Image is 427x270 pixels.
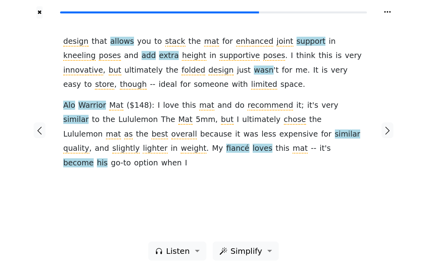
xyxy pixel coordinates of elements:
[163,101,179,111] span: love
[336,51,342,61] span: is
[307,101,312,111] span: it
[196,115,200,125] span: 5
[308,66,310,75] span: .
[204,37,219,47] span: mat
[150,80,155,90] span: --
[319,51,333,61] span: this
[242,115,281,125] span: ultimately
[63,115,89,125] span: similar
[95,80,114,90] span: store
[178,115,193,125] span: Mat
[63,144,89,154] span: quality
[95,144,109,154] span: and
[296,51,315,61] span: think
[222,37,232,47] span: for
[124,51,138,61] span: and
[284,115,306,125] span: chose
[63,158,94,168] span: become
[206,144,209,154] span: .
[312,101,314,111] span: '
[303,80,305,90] span: .
[63,66,103,75] span: innovative
[321,101,338,111] span: very
[181,66,205,75] span: folded
[78,101,106,111] span: Warrior
[301,101,304,111] span: ;
[254,66,274,75] span: wasn
[331,66,348,75] span: very
[291,51,293,61] span: I
[276,144,289,154] span: this
[151,129,168,139] span: best
[182,101,196,111] span: this
[99,51,121,61] span: poses
[200,115,215,125] span: mm
[253,144,272,154] span: loves
[36,6,43,19] button: ✖
[215,115,218,125] span: ,
[137,37,151,47] span: you
[181,144,206,154] span: weight
[136,129,149,139] span: the
[194,80,229,90] span: someone
[226,144,249,154] span: fiancé
[335,129,360,139] span: similar
[277,37,293,47] span: joint
[345,51,361,61] span: very
[313,66,318,75] span: It
[63,101,75,111] span: Alo
[180,80,191,90] span: for
[182,51,206,61] span: height
[261,129,276,139] span: less
[199,101,214,111] span: mat
[232,80,248,90] span: with
[314,101,318,111] span: s
[263,51,285,61] span: poses
[159,80,177,90] span: ideal
[103,66,106,75] span: ,
[63,129,103,139] span: Lululemon
[125,66,163,75] span: ultimately
[159,51,179,61] span: extra
[244,129,258,139] span: was
[185,158,187,168] span: I
[158,101,160,111] span: I
[280,80,302,90] span: space
[63,51,96,61] span: kneeling
[142,51,156,61] span: add
[171,129,197,139] span: overall
[154,37,162,47] span: to
[321,129,331,139] span: for
[280,129,318,139] span: expensive
[148,242,206,261] button: Listen
[327,144,331,154] span: s
[189,37,201,47] span: the
[208,66,234,75] span: design
[297,37,326,47] span: support
[221,115,234,125] span: but
[114,80,117,90] span: ,
[219,51,260,61] span: supportive
[296,101,301,111] span: it
[251,80,277,90] span: limited
[166,245,190,257] span: Listen
[103,115,115,125] span: the
[127,101,134,111] span: ($
[285,51,287,61] span: .
[120,80,147,90] span: though
[295,66,308,75] span: me
[231,245,262,257] span: Simplify
[109,101,123,111] span: Mat
[171,144,178,154] span: in
[235,129,240,139] span: it
[112,144,140,154] span: slightly
[89,144,92,154] span: ,
[161,115,175,125] span: The
[161,158,182,168] span: when
[210,51,217,61] span: in
[321,66,327,75] span: is
[149,101,155,111] span: ):
[134,158,158,168] span: option
[293,144,308,154] span: mat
